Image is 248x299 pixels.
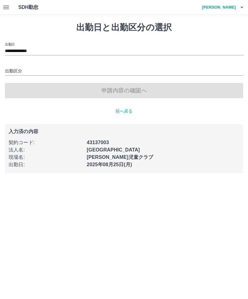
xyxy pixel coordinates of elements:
b: [GEOGRAPHIC_DATA] [87,147,140,152]
p: 法人名 : [9,146,83,154]
p: 前へ戻る [5,108,243,114]
p: 入力済の内容 [9,129,239,134]
b: 43137003 [87,140,109,145]
b: 2025年08月25日(月) [87,162,132,167]
label: 出勤日 [5,42,15,47]
h1: 出勤日と出勤区分の選択 [5,22,243,33]
b: [PERSON_NAME]児童クラブ [87,155,153,160]
p: 出勤日 : [9,161,83,168]
p: 現場名 : [9,154,83,161]
p: 契約コード : [9,139,83,146]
